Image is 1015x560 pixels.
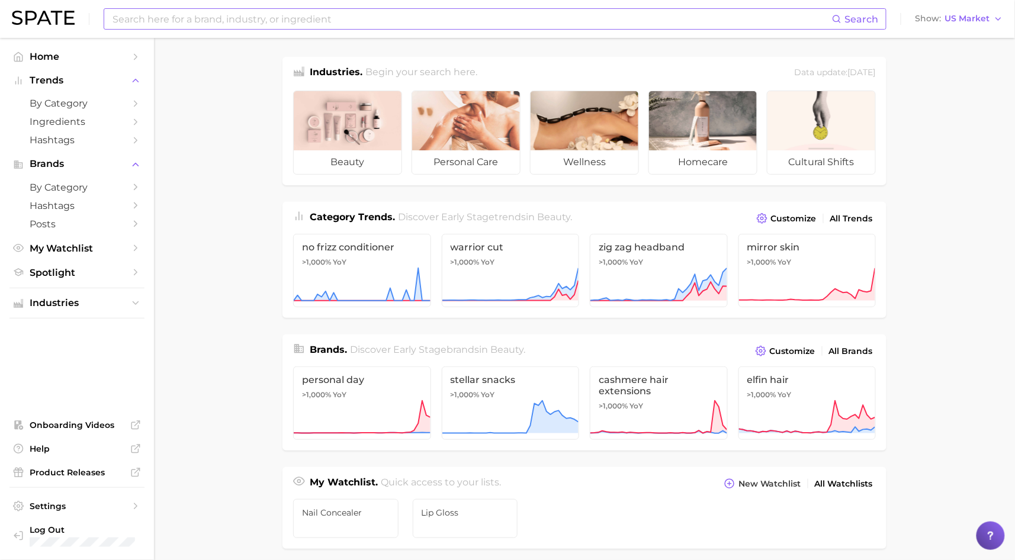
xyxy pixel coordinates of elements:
span: YoY [778,258,792,267]
a: Posts [9,215,144,233]
span: Category Trends . [310,211,395,223]
button: ShowUS Market [913,11,1006,27]
h1: Industries. [310,65,362,81]
a: Lip Gloss [413,499,518,538]
span: >1,000% [599,401,628,410]
a: All Trends [827,211,876,227]
span: Lip Gloss [422,508,509,517]
span: US Market [945,15,990,22]
a: Home [9,47,144,66]
a: Onboarding Videos [9,416,144,434]
span: by Category [30,98,124,109]
span: YoY [481,258,495,267]
button: Industries [9,294,144,312]
span: Show [916,15,942,22]
span: >1,000% [747,390,776,399]
span: no frizz conditioner [302,242,422,253]
a: mirror skin>1,000% YoY [738,234,876,307]
a: cultural shifts [767,91,876,175]
a: no frizz conditioner>1,000% YoY [293,234,431,307]
a: Settings [9,497,144,515]
span: stellar snacks [451,374,571,385]
a: Log out. Currently logged in with e-mail leon@palladiobeauty.com. [9,521,144,551]
span: Discover Early Stage trends in . [399,211,573,223]
span: Log Out [30,524,135,535]
span: by Category [30,182,124,193]
a: wellness [530,91,639,175]
span: personal day [302,374,422,385]
span: Hashtags [30,200,124,211]
span: warrior cut [451,242,571,253]
a: Ingredients [9,112,144,131]
a: zig zag headband>1,000% YoY [590,234,728,307]
a: Help [9,440,144,458]
input: Search here for a brand, industry, or ingredient [111,9,832,29]
span: Product Releases [30,467,124,478]
a: Product Releases [9,464,144,481]
span: New Watchlist [738,479,801,489]
span: cashmere hair extensions [599,374,719,397]
a: cashmere hair extensions>1,000% YoY [590,366,728,440]
a: warrior cut>1,000% YoY [442,234,580,307]
span: beauty [491,344,524,355]
a: personal day>1,000% YoY [293,366,431,440]
span: YoY [629,258,643,267]
a: personal care [412,91,521,175]
span: All Trends [830,214,873,224]
span: Hashtags [30,134,124,146]
span: homecare [649,150,757,174]
span: YoY [481,390,495,400]
a: by Category [9,94,144,112]
span: Customize [770,346,815,356]
span: YoY [333,390,346,400]
span: Trends [30,75,124,86]
span: beauty [294,150,401,174]
span: Onboarding Videos [30,420,124,430]
a: elfin hair>1,000% YoY [738,366,876,440]
span: Spotlight [30,267,124,278]
span: All Watchlists [815,479,873,489]
button: Customize [753,343,818,359]
h2: Quick access to your lists. [381,475,502,492]
button: Brands [9,155,144,173]
span: cultural shifts [767,150,875,174]
span: Customize [771,214,817,224]
a: Hashtags [9,131,144,149]
span: >1,000% [599,258,628,266]
span: YoY [778,390,792,400]
span: beauty [538,211,571,223]
a: by Category [9,178,144,197]
a: Nail Concealer [293,499,399,538]
span: Brands [30,159,124,169]
span: >1,000% [302,258,331,266]
a: homecare [648,91,757,175]
span: Help [30,443,124,454]
button: Customize [754,210,820,227]
span: All Brands [829,346,873,356]
span: Industries [30,298,124,308]
span: Posts [30,218,124,230]
span: personal care [412,150,520,174]
span: mirror skin [747,242,868,253]
span: YoY [629,401,643,411]
span: Discover Early Stage brands in . [351,344,526,355]
a: Hashtags [9,197,144,215]
span: >1,000% [451,258,480,266]
span: elfin hair [747,374,868,385]
span: Settings [30,501,124,511]
h1: My Watchlist. [310,475,378,492]
button: Trends [9,72,144,89]
img: SPATE [12,11,75,25]
h2: Begin your search here. [366,65,478,81]
a: All Watchlists [812,476,876,492]
span: >1,000% [302,390,331,399]
span: Brands . [310,344,347,355]
div: Data update: [DATE] [795,65,876,81]
span: >1,000% [747,258,776,266]
span: Home [30,51,124,62]
span: My Watchlist [30,243,124,254]
span: Search [845,14,879,25]
span: wellness [531,150,638,174]
span: YoY [333,258,346,267]
span: zig zag headband [599,242,719,253]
